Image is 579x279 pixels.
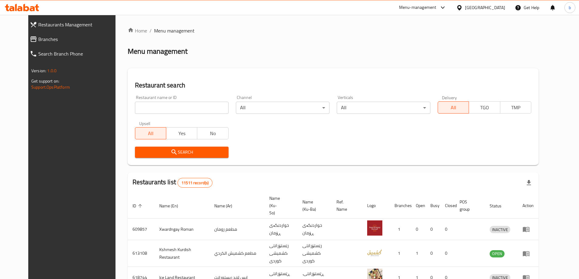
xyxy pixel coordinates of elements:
[128,27,539,34] nav: breadcrumb
[200,129,226,138] span: No
[442,95,457,100] label: Delivery
[490,250,505,257] span: OPEN
[169,129,195,138] span: Yes
[500,101,531,114] button: TMP
[522,175,536,190] div: Export file
[133,178,213,188] h2: Restaurants list
[518,193,539,219] th: Action
[47,67,57,75] span: 1.0.0
[31,77,59,85] span: Get support on:
[31,83,70,91] a: Support.OpsPlatform
[154,27,195,34] span: Menu management
[264,240,298,267] td: رێستۆرانتی کشمیشى كوردى
[138,129,164,138] span: All
[214,202,240,209] span: Name (Ar)
[569,4,571,11] span: b
[503,103,529,112] span: TMP
[298,219,332,240] td: خواردنگەی ڕۆمان
[209,240,264,267] td: مطعم كشميش الكردي
[440,103,467,112] span: All
[135,127,166,139] button: All
[38,36,120,43] span: Branches
[128,240,154,267] td: 613108
[177,178,212,188] div: Total records count
[426,193,440,219] th: Busy
[399,4,436,11] div: Menu-management
[336,198,355,213] span: Ref. Name
[426,240,440,267] td: 0
[135,81,531,90] h2: Restaurant search
[522,250,534,257] div: Menu
[159,202,186,209] span: Name (En)
[440,240,455,267] td: 0
[490,202,509,209] span: Status
[411,240,426,267] td: 1
[390,240,411,267] td: 1
[367,220,382,236] img: Xwardngay Roman
[139,121,150,125] label: Upsell
[154,219,209,240] td: Xwardngay Roman
[154,240,209,267] td: Kshmesh Kurdish Restaurant
[31,67,46,75] span: Version:
[269,195,290,216] span: Name (Ku-So)
[128,219,154,240] td: 609857
[465,4,505,11] div: [GEOGRAPHIC_DATA]
[197,127,228,139] button: No
[440,193,455,219] th: Closed
[140,148,224,156] span: Search
[337,102,430,114] div: All
[128,27,147,34] a: Home
[362,193,390,219] th: Logo
[150,27,152,34] li: /
[38,21,120,28] span: Restaurants Management
[411,193,426,219] th: Open
[166,127,197,139] button: Yes
[367,245,382,260] img: Kshmesh Kurdish Restaurant
[426,219,440,240] td: 0
[128,46,188,56] h2: Menu management
[38,50,120,57] span: Search Branch Phone
[440,219,455,240] td: 0
[522,226,534,233] div: Menu
[178,180,212,186] span: 11511 record(s)
[236,102,329,114] div: All
[471,103,498,112] span: TGO
[25,17,125,32] a: Restaurants Management
[460,198,477,213] span: POS group
[438,101,469,114] button: All
[298,240,332,267] td: رێستۆرانتی کشمیشى كوردى
[133,202,144,209] span: ID
[490,226,510,233] span: INACTIVE
[390,219,411,240] td: 1
[135,147,229,158] button: Search
[390,193,411,219] th: Branches
[264,219,298,240] td: خواردنگەی ڕۆمان
[209,219,264,240] td: مطعم رومان
[135,102,229,114] input: Search for restaurant name or ID..
[411,219,426,240] td: 0
[469,101,500,114] button: TGO
[25,46,125,61] a: Search Branch Phone
[25,32,125,46] a: Branches
[302,198,324,213] span: Name (Ku-Ba)
[490,250,505,257] div: OPEN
